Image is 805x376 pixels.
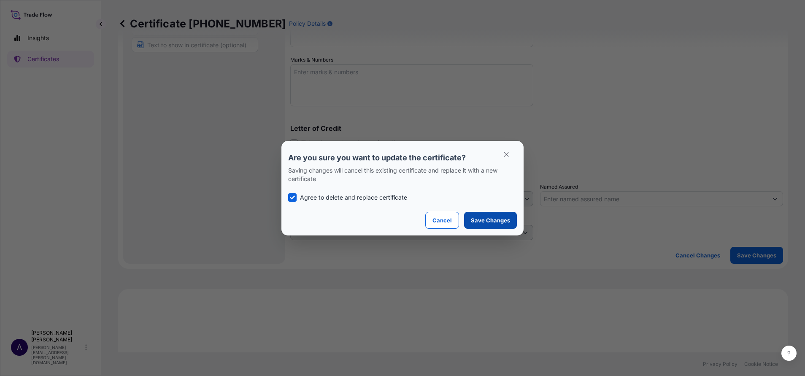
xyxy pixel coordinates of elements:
p: Agree to delete and replace certificate [300,193,407,202]
p: Saving changes will cancel this existing certificate and replace it with a new certificate [288,166,517,183]
button: Cancel [425,212,459,229]
button: Save Changes [464,212,517,229]
p: Are you sure you want to update the certificate? [288,153,517,163]
p: Cancel [432,216,452,225]
p: Save Changes [471,216,510,225]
